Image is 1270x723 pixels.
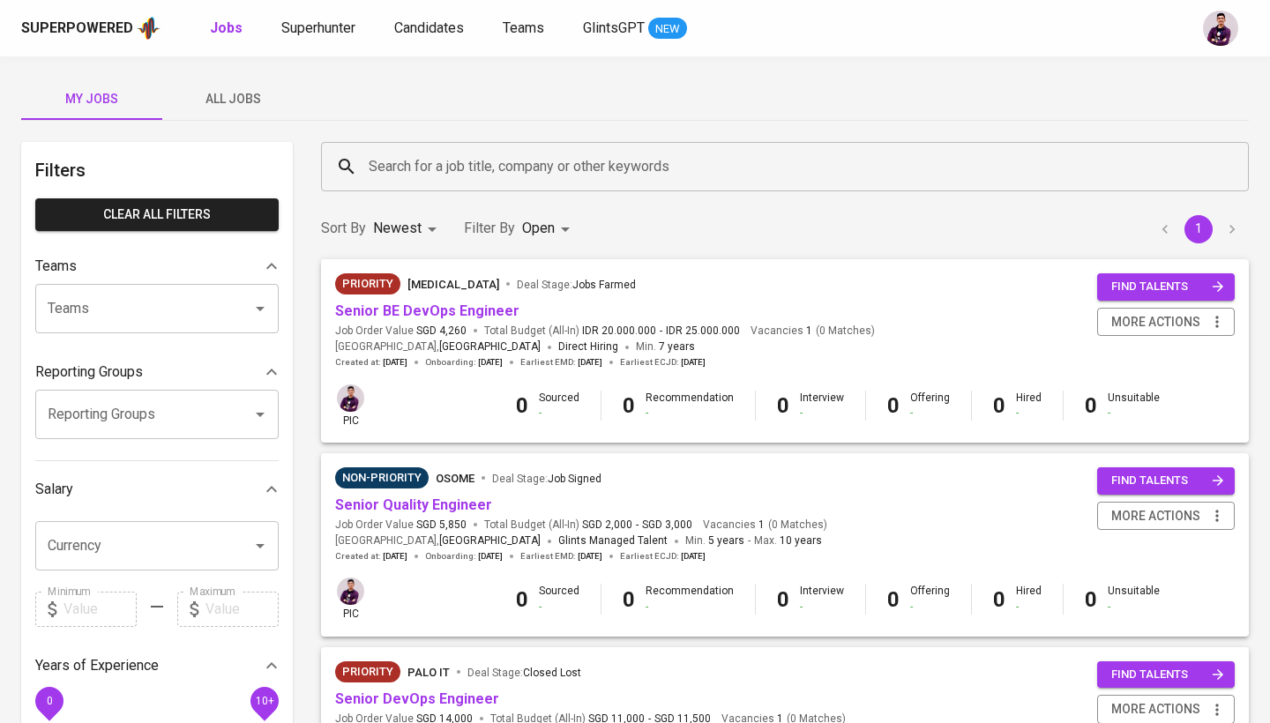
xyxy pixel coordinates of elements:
p: Newest [373,218,422,239]
span: find talents [1111,277,1224,297]
a: Jobs [210,18,246,40]
div: Sourced [539,584,579,614]
p: Teams [35,256,77,277]
nav: pagination navigation [1148,215,1249,243]
span: Priority [335,663,400,681]
div: Offering [910,391,950,421]
span: [GEOGRAPHIC_DATA] , [335,533,541,550]
button: more actions [1097,502,1235,531]
a: Senior Quality Engineer [335,496,492,513]
span: NEW [648,20,687,38]
div: Open [522,212,576,245]
b: 0 [516,393,528,418]
span: Earliest ECJD : [620,550,706,563]
button: find talents [1097,467,1235,495]
span: [DATE] [478,356,503,369]
span: Max. [754,534,822,547]
span: 10+ [255,694,273,706]
div: - [1016,600,1042,615]
span: - [748,533,751,550]
span: Vacancies ( 0 Matches ) [751,324,875,339]
a: Candidates [394,18,467,40]
div: Years of Experience [35,648,279,683]
span: Candidates [394,19,464,36]
span: Glints Managed Talent [558,534,668,547]
span: 10 years [780,534,822,547]
div: - [910,406,950,421]
div: Interview [800,391,844,421]
span: Teams [503,19,544,36]
b: 0 [777,587,789,612]
button: Open [248,296,273,321]
span: IDR 20.000.000 [582,324,656,339]
span: Direct Hiring [558,340,618,353]
div: - [646,600,734,615]
div: Sourced [539,391,579,421]
span: - [660,324,662,339]
div: Superpowered [21,19,133,39]
div: New Job received from Demand Team [335,661,400,682]
span: [GEOGRAPHIC_DATA] [439,533,541,550]
span: [DATE] [383,550,407,563]
span: Min. [685,534,744,547]
span: SGD 5,850 [416,518,467,533]
div: - [646,406,734,421]
div: - [1016,406,1042,421]
span: My Jobs [32,88,152,110]
p: Sort By [321,218,366,239]
span: Clear All filters [49,204,265,226]
b: 0 [887,587,900,612]
button: page 1 [1184,215,1213,243]
span: Earliest EMD : [520,356,602,369]
span: GlintsGPT [583,19,645,36]
span: [DATE] [578,550,602,563]
span: Total Budget (All-In) [484,324,740,339]
p: Filter By [464,218,515,239]
button: Open [248,402,273,427]
span: [GEOGRAPHIC_DATA] [439,339,541,356]
div: Recommendation [646,584,734,614]
div: Interview [800,584,844,614]
h6: Filters [35,156,279,184]
b: 0 [887,393,900,418]
span: IDR 25.000.000 [666,324,740,339]
a: Senior DevOps Engineer [335,690,499,707]
button: Clear All filters [35,198,279,231]
b: 0 [516,587,528,612]
p: Reporting Groups [35,361,143,383]
button: Open [248,533,273,558]
div: Teams [35,249,279,284]
b: 0 [1085,587,1097,612]
span: [GEOGRAPHIC_DATA] , [335,339,541,356]
span: Non-Priority [335,469,429,487]
p: Years of Experience [35,655,159,676]
span: more actions [1111,698,1200,720]
a: Senior BE DevOps Engineer [335,302,519,319]
span: - [636,518,639,533]
input: Value [63,592,137,627]
img: erwin@glints.com [337,384,364,412]
span: Job Signed [548,473,601,485]
span: Open [522,220,555,236]
span: SGD 3,000 [642,518,692,533]
span: Min. [636,340,695,353]
b: 0 [1085,393,1097,418]
span: SGD 4,260 [416,324,467,339]
span: [DATE] [383,356,407,369]
div: - [539,406,579,421]
div: pic [335,383,366,429]
span: All Jobs [173,88,293,110]
img: erwin@glints.com [337,578,364,605]
span: [DATE] [681,356,706,369]
span: find talents [1111,471,1224,491]
span: 5 years [708,534,744,547]
div: pic [335,576,366,622]
b: 0 [777,393,789,418]
div: Pending Client’s Feedback, Sufficient Talents in Pipeline [335,467,429,488]
b: 0 [993,587,1005,612]
span: 7 years [659,340,695,353]
span: Earliest ECJD : [620,356,706,369]
div: Hired [1016,391,1042,421]
span: Job Order Value [335,324,467,339]
div: Reporting Groups [35,354,279,390]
